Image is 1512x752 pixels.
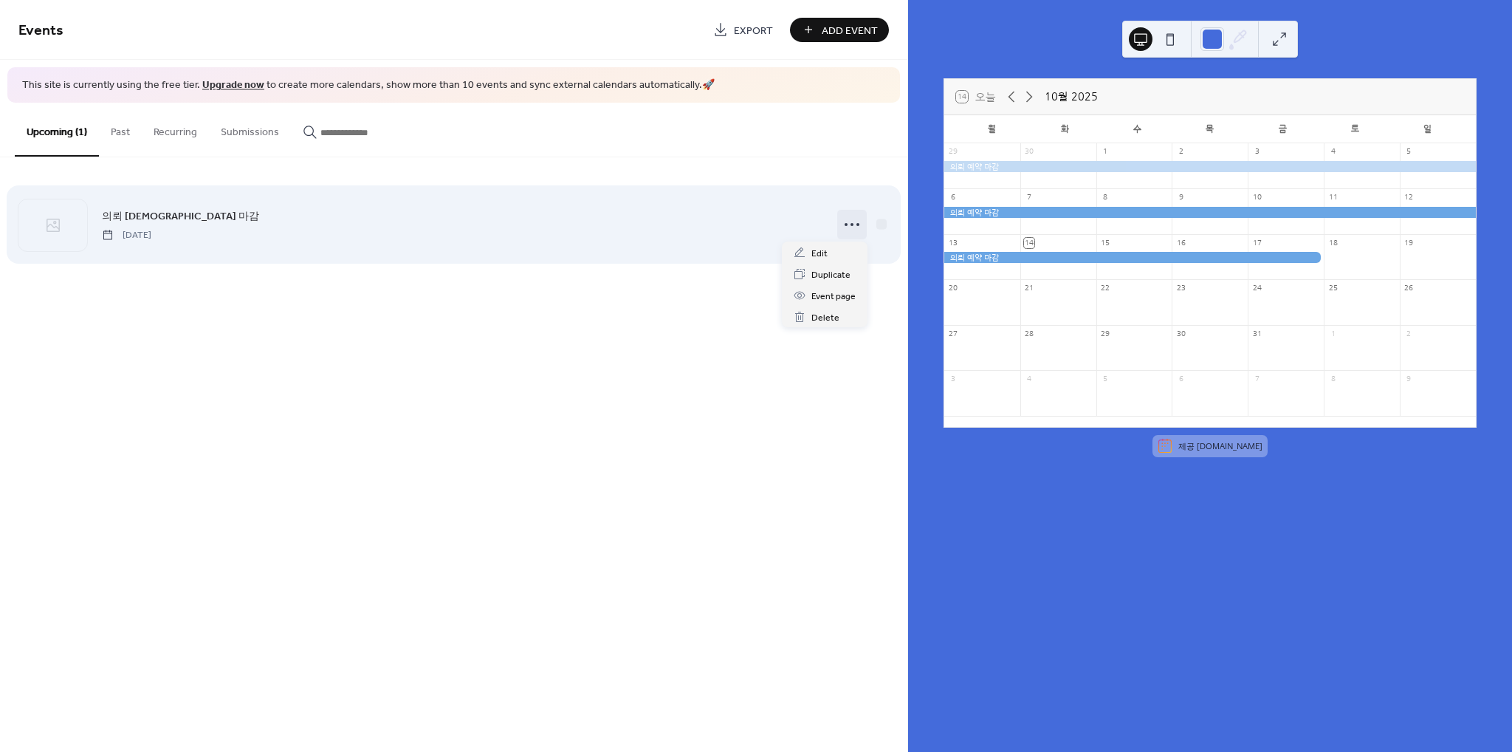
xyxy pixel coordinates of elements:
[1403,329,1414,339] div: 2
[1100,375,1110,385] div: 5
[1174,115,1246,143] div: 목
[948,329,958,339] div: 27
[1045,89,1098,105] div: 10월 2025
[1197,440,1262,451] a: [DOMAIN_NAME]
[1403,238,1414,248] div: 19
[1246,115,1319,143] div: 금
[209,103,291,155] button: Submissions
[1024,147,1034,157] div: 30
[202,75,264,95] a: Upgrade now
[1100,329,1110,339] div: 29
[1176,192,1186,202] div: 9
[1392,115,1464,143] div: 일
[1403,147,1414,157] div: 5
[142,103,209,155] button: Recurring
[1024,375,1034,385] div: 4
[1403,192,1414,202] div: 12
[1319,115,1391,143] div: 토
[1252,284,1262,294] div: 24
[1176,238,1186,248] div: 16
[99,103,142,155] button: Past
[1328,238,1339,248] div: 18
[1328,192,1339,202] div: 11
[790,18,889,42] button: Add Event
[102,228,151,242] span: [DATE]
[1328,375,1339,385] div: 8
[1252,192,1262,202] div: 10
[22,78,715,93] span: This site is currently using the free tier. to create more calendars, show more than 10 events an...
[1100,192,1110,202] div: 8
[102,208,259,225] a: 의뢰 [DEMOGRAPHIC_DATA] 마감
[1252,329,1262,339] div: 31
[944,207,1476,218] div: 의뢰 예약 마감
[948,192,958,202] div: 6
[956,115,1028,143] div: 월
[1176,147,1186,157] div: 2
[948,238,958,248] div: 13
[734,23,773,38] span: Export
[1024,238,1034,248] div: 14
[18,16,63,45] span: Events
[1178,440,1262,451] div: 제공
[1328,329,1339,339] div: 1
[822,23,878,38] span: Add Event
[1328,147,1339,157] div: 4
[1403,375,1414,385] div: 9
[1176,329,1186,339] div: 30
[811,289,856,304] span: Event page
[1028,115,1101,143] div: 화
[1100,284,1110,294] div: 22
[1100,147,1110,157] div: 1
[1328,284,1339,294] div: 25
[811,310,839,326] span: Delete
[1024,284,1034,294] div: 21
[944,252,1324,263] div: 의뢰 예약 마감
[948,375,958,385] div: 3
[1403,284,1414,294] div: 26
[702,18,784,42] a: Export
[102,208,259,224] span: 의뢰 [DEMOGRAPHIC_DATA] 마감
[948,147,958,157] div: 29
[1252,238,1262,248] div: 17
[1024,329,1034,339] div: 28
[811,246,828,262] span: Edit
[15,103,99,157] button: Upcoming (1)
[1024,192,1034,202] div: 7
[811,267,850,283] span: Duplicate
[1176,375,1186,385] div: 6
[944,161,1476,172] div: 의뢰 예약 마감
[948,284,958,294] div: 20
[1252,147,1262,157] div: 3
[1101,115,1173,143] div: 수
[1176,284,1186,294] div: 23
[1252,375,1262,385] div: 7
[1100,238,1110,248] div: 15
